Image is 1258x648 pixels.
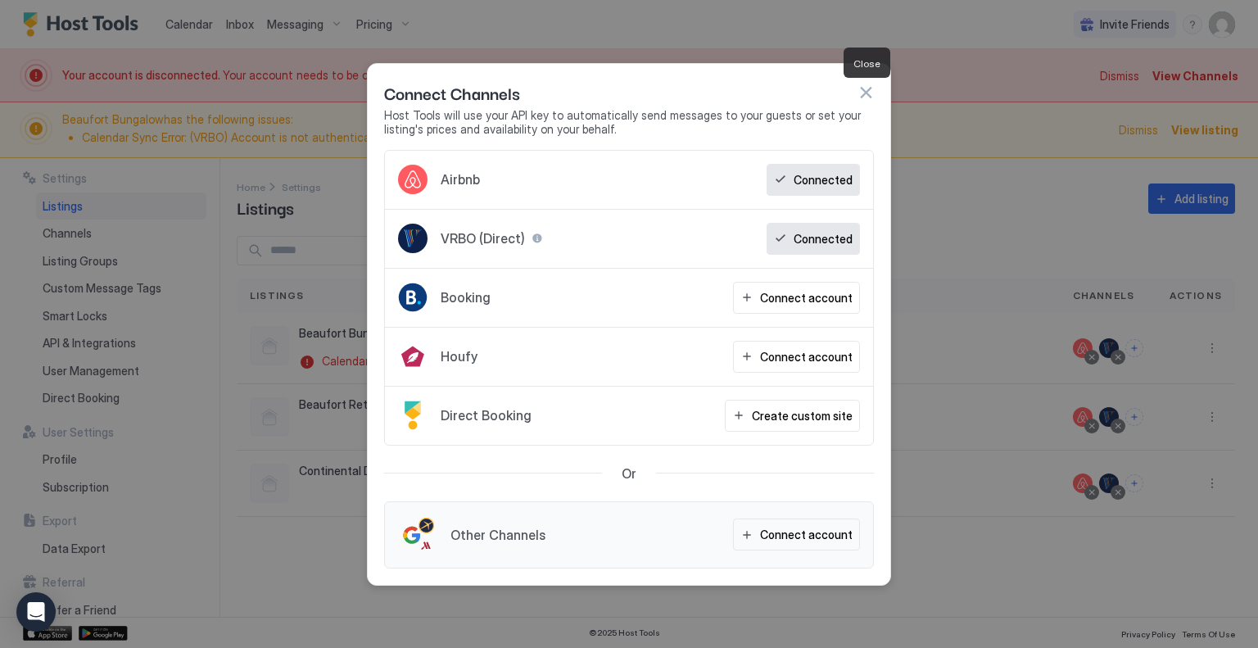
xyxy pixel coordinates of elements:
[767,164,860,196] button: Connected
[441,230,525,247] span: VRBO (Direct)
[752,407,853,424] div: Create custom site
[622,465,636,482] span: Or
[725,400,860,432] button: Create custom site
[450,527,545,543] span: Other Channels
[853,57,880,70] span: Close
[733,519,860,551] button: Connect account
[441,171,480,188] span: Airbnb
[384,108,874,137] span: Host Tools will use your API key to automatically send messages to your guests or set your listin...
[441,407,532,424] span: Direct Booking
[760,348,853,365] div: Connect account
[441,289,491,306] span: Booking
[441,348,477,365] span: Houfy
[767,223,860,255] button: Connected
[760,526,853,543] div: Connect account
[760,289,853,306] div: Connect account
[794,230,853,247] div: Connected
[733,341,860,373] button: Connect account
[384,80,520,105] span: Connect Channels
[733,282,860,314] button: Connect account
[16,592,56,632] div: Open Intercom Messenger
[794,171,853,188] div: Connected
